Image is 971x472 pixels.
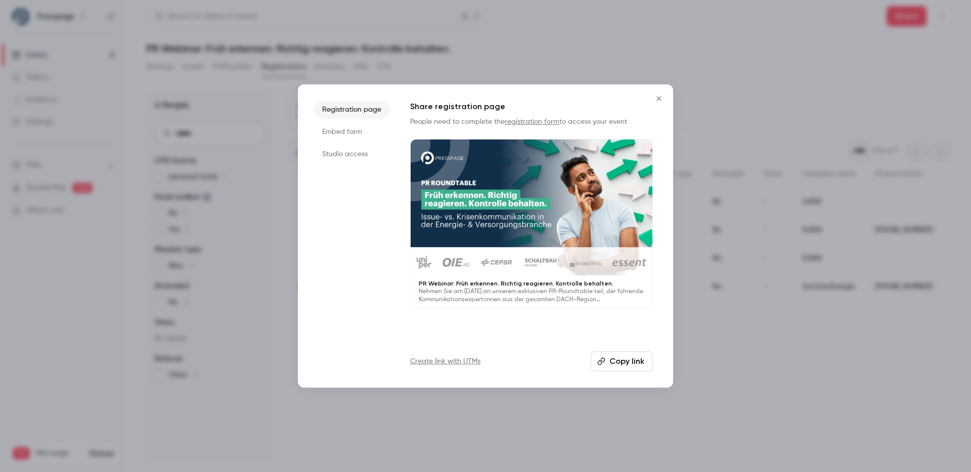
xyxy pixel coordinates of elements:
[419,279,644,288] p: PR Webinar: Früh erkennen. Richtig reagieren. Kontrolle behalten.
[591,351,653,371] button: Copy link
[505,118,559,125] a: registration form
[410,356,480,366] a: Create link with UTMs
[649,88,669,109] button: Close
[314,101,390,119] li: Registration page
[419,288,644,304] p: Nehmen Sie am [DATE] an unserem exklusiven PR-Roundtable teil, der führende Kommunikationsexpert:...
[410,117,653,127] p: People need to complete the to access your event
[314,145,390,163] li: Studio access
[410,139,653,308] a: PR Webinar: Früh erkennen. Richtig reagieren. Kontrolle behalten.Nehmen Sie am [DATE] an unserem ...
[314,123,390,141] li: Embed form
[410,101,653,113] h1: Share registration page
